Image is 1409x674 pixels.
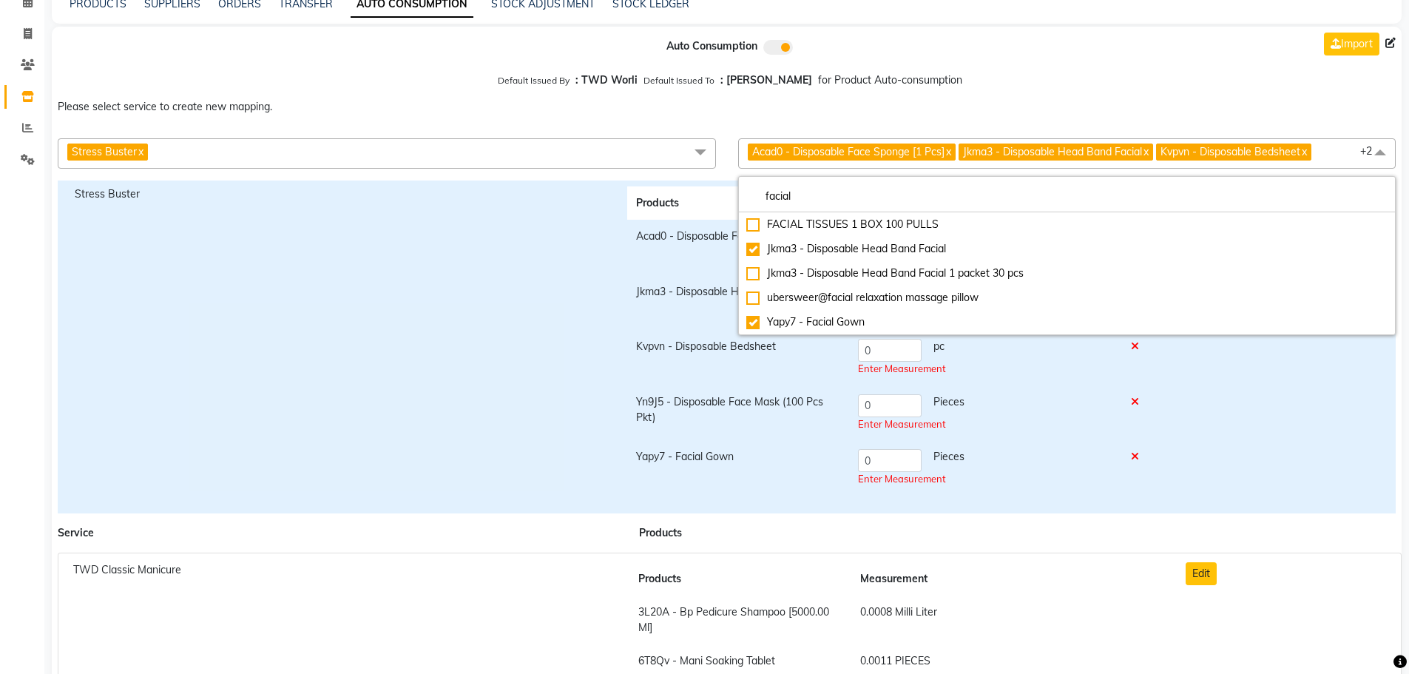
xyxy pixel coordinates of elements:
[627,220,849,275] td: Acad0 - Disposable Face Sponge [1 Pcs]
[575,73,638,87] b: : TWD Worli
[627,440,849,496] td: Yapy7 - Facial Gown
[73,563,181,576] span: TWD Classic Manicure
[137,145,143,158] a: x
[629,562,851,596] th: Products
[858,472,1113,487] div: Enter Measurement
[515,38,944,55] div: Auto Consumption
[746,189,1388,204] input: multiselect-search
[858,417,1113,432] div: Enter Measurement
[860,605,937,619] span: 0.0008 Milli Liter
[58,526,94,539] span: Service
[746,241,1388,257] div: Jkma3 - Disposable Head Band Facial
[720,73,812,87] b: : [PERSON_NAME]
[1324,33,1379,55] a: Import
[963,145,1142,158] span: Jkma3 - Disposable Head Band Facial
[933,339,945,362] span: pc
[746,266,1388,281] div: Jkma3 - Disposable Head Band Facial 1 packet 30 pcs
[945,145,951,158] a: x
[933,394,964,417] span: Pieces
[1142,145,1149,158] a: x
[498,74,570,87] label: Default Issued By
[746,314,1388,330] div: Yapy7 - Facial Gown
[746,290,1388,306] div: ubersweer@facial relaxation massage pillow
[629,596,851,644] td: 3L20A - Bp Pedicure Shampoo [5000.00 Ml]
[627,186,849,220] th: Products
[643,74,714,87] label: Default Issued To
[627,385,849,441] td: Yn9J5 - Disposable Face Mask (100 Pcs Pkt)
[639,526,682,539] span: Products
[1300,145,1307,158] a: x
[1160,145,1300,158] span: Kvpvn - Disposable Bedsheet
[75,186,605,202] div: Stress Buster
[72,145,137,158] span: Stress Buster
[52,93,1402,121] p: Please select service to create new mapping.
[860,654,930,667] span: 0.0011 PIECES
[933,449,964,472] span: Pieces
[1186,562,1217,585] button: Edit
[1360,144,1383,158] span: +2
[627,330,849,385] td: Kvpvn - Disposable Bedsheet
[818,73,962,87] span: for Product Auto-consumption
[851,562,1163,596] th: Measurement
[746,217,1388,232] div: FACIAL TISSUES 1 BOX 100 PULLS
[858,362,1113,377] div: Enter Measurement
[752,145,945,158] span: Acad0 - Disposable Face Sponge [1 Pcs]
[627,275,849,331] td: Jkma3 - Disposable Head Band Facial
